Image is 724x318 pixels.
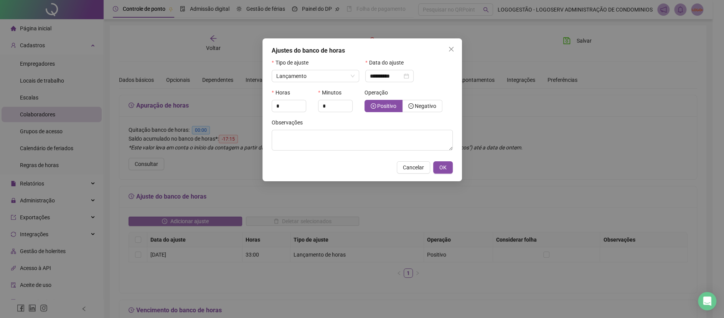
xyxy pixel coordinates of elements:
[272,88,295,97] label: Horas
[445,43,457,55] button: Close
[364,88,393,97] label: Operação
[272,46,453,55] div: Ajustes do banco de horas
[433,161,453,174] button: OK
[448,46,454,52] span: close
[318,88,346,97] label: Minutos
[371,103,376,109] span: plus-circle
[365,58,408,67] label: Data do ajuste
[397,161,430,174] button: Cancelar
[272,58,313,67] label: Tipo de ajuste
[439,163,447,172] span: OK
[403,163,424,172] span: Cancelar
[276,73,307,79] span: Lançamento
[698,292,716,310] div: Open Intercom Messenger
[415,103,436,109] span: Negativo
[377,103,396,109] span: Positivo
[408,103,414,109] span: minus-circle
[272,118,308,127] label: Observações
